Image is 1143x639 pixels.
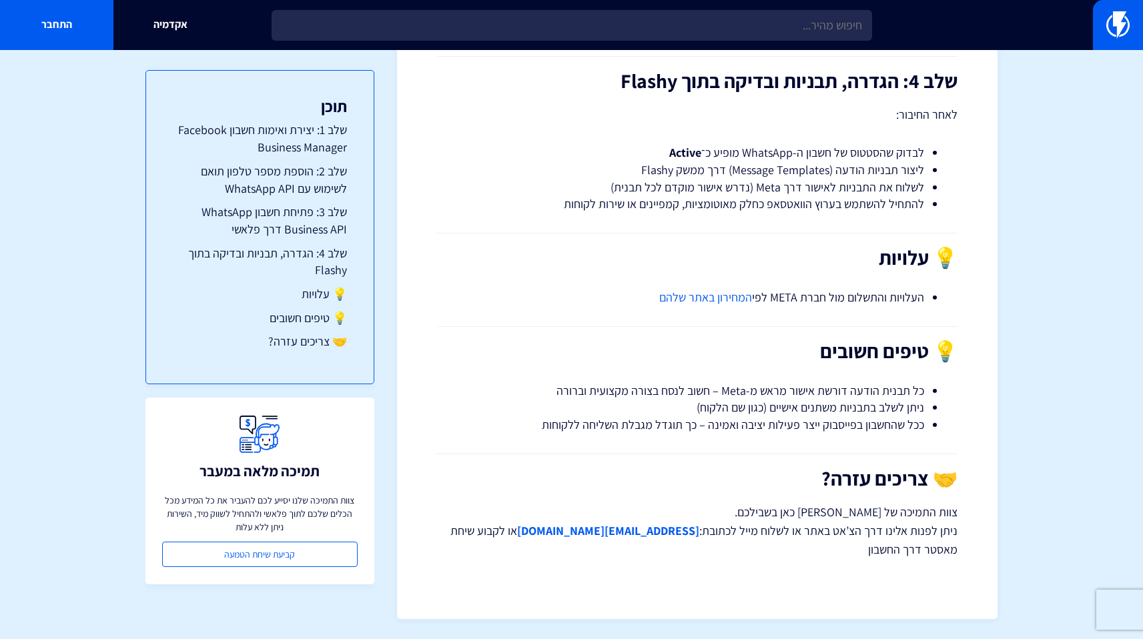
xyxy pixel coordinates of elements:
li: כל תבנית הודעה דורשת אישור מראש מ-Meta – חשוב לנסח בצורה מקצועית וברורה [470,382,924,400]
a: שלב 2: הוספת מספר טלפון תואם לשימוש עם WhatsApp API [173,163,347,197]
li: לשלוח את התבניות לאישור דרך Meta (נדרש אישור מוקדם לכל תבנית) [470,179,924,196]
h2: 💡 טיפים חשובים [437,340,958,362]
p: צוות התמיכה שלנו יסייע לכם להעביר את כל המידע מכל הכלים שלכם לתוך פלאשי ולהתחיל לשווק מיד, השירות... [162,494,358,534]
li: לבדוק שהסטטוס של חשבון ה-WhatsApp מופיע כ־ [470,144,924,161]
p: צוות התמיכה של [PERSON_NAME] כאן בשבילכם. ניתן לפנות אלינו דרך הצ’אט באתר או לשלוח מייל לכתובת: א... [437,503,958,559]
li: העלויות והתשלום מול חברת META לפי [470,289,924,306]
li: ניתן לשלב בתבניות משתנים אישיים (כגון שם הלקוח) [470,399,924,416]
li: להתחיל להשתמש בערוץ הוואטסאפ כחלק מאוטומציות, קמפיינים או שירות לקוחות [470,195,924,213]
li: ככל שהחשבון בפייסבוק ייצר פעילות יציבה ואמינה – כך תוגדל מגבלת השליחה ללקוחות [470,416,924,434]
h2: 💡 עלויות [437,247,958,269]
a: 🤝 צריכים עזרה? [173,333,347,350]
a: 💡 טיפים חשובים [173,309,347,327]
a: שלב 1: יצירת ואימות חשבון Facebook Business Manager [173,121,347,155]
input: חיפוש מהיר... [272,10,872,41]
a: 💡 עלויות [173,285,347,303]
li: ליצור תבניות הודעה (Message Templates) דרך ממשק Flashy [470,161,924,179]
a: קביעת שיחת הטמעה [162,542,358,567]
a: שלב 3: פתיחת חשבון WhatsApp Business API דרך פלאשי [173,203,347,237]
h2: שלב 4: הגדרה, תבניות ובדיקה בתוך Flashy [437,70,958,92]
h3: תמיכה מלאה במעבר [200,463,320,479]
h2: 🤝 צריכים עזרה? [437,468,958,490]
h3: תוכן [173,97,347,115]
a: [EMAIL_ADDRESS][DOMAIN_NAME] [517,523,699,538]
p: לאחר החיבור: [437,105,958,124]
a: המחירון באתר שלהם [659,289,752,305]
strong: Active [669,145,701,160]
a: שלב 4: הגדרה, תבניות ובדיקה בתוך Flashy [173,245,347,279]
